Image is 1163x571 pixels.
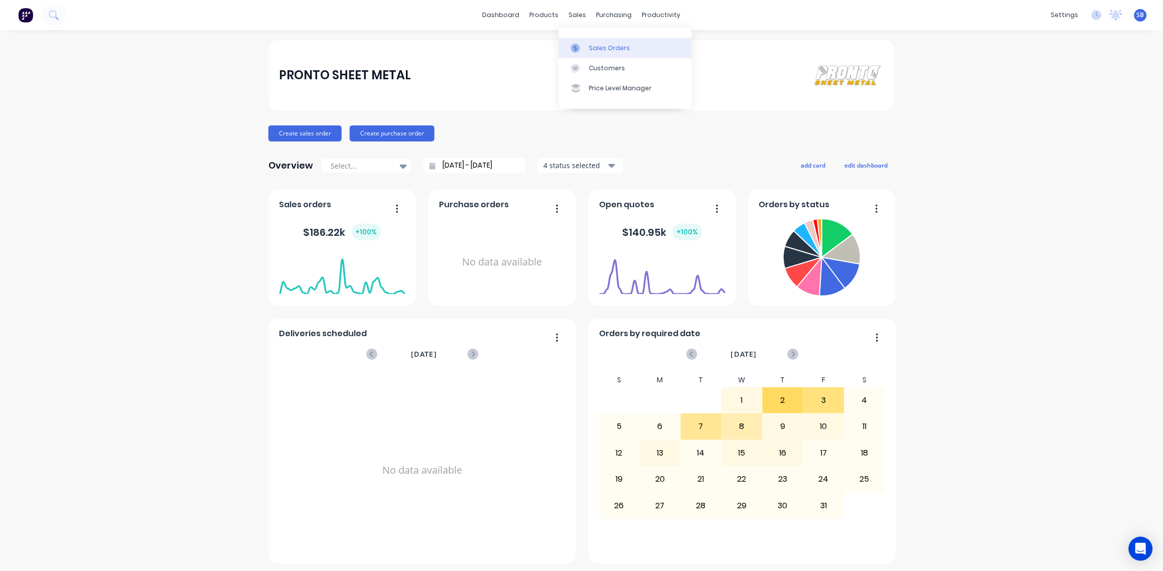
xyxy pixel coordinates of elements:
div: 20 [640,467,680,492]
div: 5 [600,414,640,439]
div: purchasing [592,8,637,23]
div: $ 140.95k [623,224,702,240]
span: [DATE] [411,349,437,360]
div: 23 [763,467,803,492]
div: 4 status selected [543,160,607,171]
div: settings [1046,8,1084,23]
div: 29 [722,493,762,518]
span: Purchase orders [440,199,509,211]
div: Overview [268,156,313,176]
a: dashboard [478,8,525,23]
button: Create purchase order [350,125,434,141]
span: SB [1137,11,1144,20]
div: 25 [845,467,885,492]
div: 7 [681,414,721,439]
div: productivity [637,8,686,23]
div: S [599,373,640,387]
div: No data available [440,215,565,310]
div: M [640,373,681,387]
div: 4 [845,388,885,413]
button: 4 status selected [538,158,623,173]
div: 26 [600,493,640,518]
div: + 100 % [673,224,702,240]
div: 15 [722,441,762,466]
img: PRONTO SHEET METAL [813,64,884,86]
div: 10 [804,414,844,439]
div: 12 [600,441,640,466]
div: 17 [804,441,844,466]
div: W [721,373,763,387]
div: 18 [845,441,885,466]
div: 28 [681,493,721,518]
span: Sales orders [279,199,332,211]
span: Deliveries scheduled [279,328,367,340]
div: 30 [763,493,803,518]
button: edit dashboard [838,159,895,172]
div: 1 [722,388,762,413]
div: 22 [722,467,762,492]
button: Create sales order [268,125,342,141]
img: Factory [18,8,33,23]
div: Price Level Manager [589,84,652,93]
span: Open quotes [600,199,655,211]
div: 16 [763,441,803,466]
div: 6 [640,414,680,439]
button: add card [795,159,832,172]
div: products [525,8,564,23]
div: 14 [681,441,721,466]
div: + 100 % [352,224,381,240]
div: 21 [681,467,721,492]
div: 9 [763,414,803,439]
div: F [803,373,844,387]
div: 19 [600,467,640,492]
a: Customers [559,58,692,78]
div: PRONTO SHEET METAL [279,65,411,85]
div: 24 [804,467,844,492]
div: 2 [763,388,803,413]
div: 11 [845,414,885,439]
div: 8 [722,414,762,439]
div: Customers [589,64,625,73]
div: S [844,373,886,387]
div: T [681,373,722,387]
div: T [763,373,804,387]
div: 31 [804,493,844,518]
span: [DATE] [731,349,757,360]
div: $ 186.22k [304,224,381,240]
div: sales [564,8,592,23]
a: Sales Orders [559,38,692,58]
span: Orders by status [759,199,830,211]
div: 27 [640,493,680,518]
div: Sales Orders [589,44,630,53]
div: Open Intercom Messenger [1129,537,1153,561]
span: Orders by required date [600,328,701,340]
a: Price Level Manager [559,78,692,98]
div: 13 [640,441,680,466]
div: No data available [279,373,565,567]
div: 3 [804,388,844,413]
